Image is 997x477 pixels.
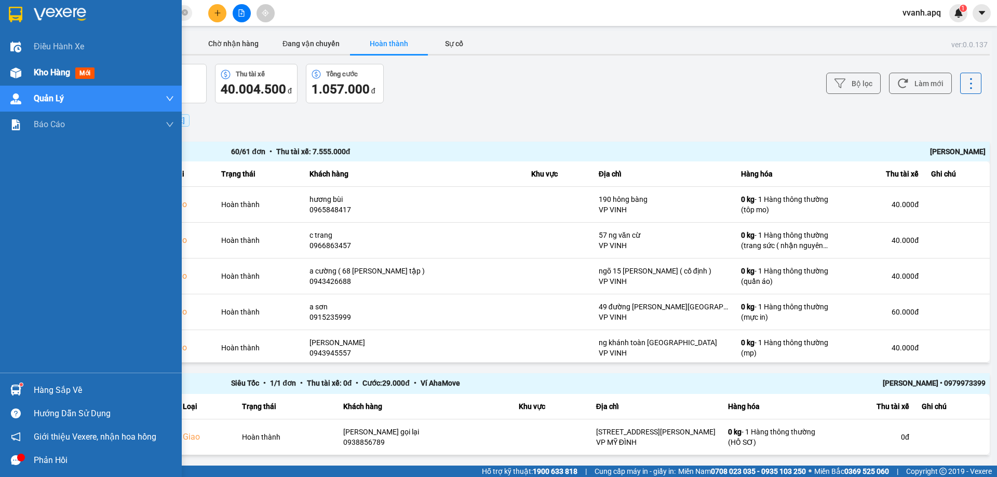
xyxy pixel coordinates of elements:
[309,266,519,276] div: a cường ( 68 [PERSON_NAME] tập )
[215,161,303,187] th: Trạng thái
[609,146,986,157] div: [PERSON_NAME]
[11,432,21,442] span: notification
[599,240,729,251] div: VP VINH
[482,466,577,477] span: Hỗ trợ kỹ thuật:
[296,379,307,387] span: •
[309,230,519,240] div: c trang
[265,147,276,156] span: •
[309,348,519,358] div: 0943945557
[177,394,235,419] th: Loại
[75,67,95,79] span: mới
[166,120,174,129] span: down
[262,9,269,17] span: aim
[303,161,525,187] th: Khách hàng
[259,379,270,387] span: •
[208,4,226,22] button: plus
[513,394,590,419] th: Khu vực
[728,427,819,447] div: - 1 Hàng thông thường (HỒ SƠ)
[410,379,421,387] span: •
[915,394,990,419] th: Ghi chú
[741,266,832,287] div: - 1 Hàng thông thường (quần áo)
[832,432,909,442] div: 0 đ
[238,9,245,17] span: file-add
[343,437,506,447] div: 0938856789
[11,408,21,418] span: question-circle
[312,82,370,97] span: 1.057.000
[10,42,21,52] img: warehouse-icon
[678,466,806,477] span: Miền Nam
[599,302,729,312] div: 49 đường [PERSON_NAME][GEOGRAPHIC_DATA]
[845,307,919,317] div: 60.000 đ
[525,161,592,187] th: Khu vực
[221,235,297,246] div: Hoàn thành
[599,276,729,287] div: VP VINH
[272,33,350,54] button: Đang vận chuyển
[741,230,832,251] div: - 1 Hàng thông thường (trang sức ( nhận nguyên kiện))
[170,270,209,282] div: Giao
[826,73,881,94] button: Bộ lọc
[194,33,272,54] button: Chờ nhận hàng
[236,71,265,78] div: Thu tài xế
[599,337,729,348] div: ng khánh toàn [GEOGRAPHIC_DATA]
[182,9,188,16] span: close-circle
[741,303,755,311] span: 0 kg
[326,71,358,78] div: Tổng cước
[10,67,21,78] img: warehouse-icon
[596,427,716,437] div: [STREET_ADDRESS][PERSON_NAME]
[977,8,987,18] span: caret-down
[183,431,229,443] div: Giao
[894,6,949,19] span: vvanh.apq
[10,119,21,130] img: solution-icon
[428,33,480,54] button: Sự cố
[221,343,297,353] div: Hoàn thành
[845,168,919,180] div: Thu tài xế
[10,385,21,396] img: warehouse-icon
[221,271,297,281] div: Hoàn thành
[960,5,967,12] sup: 1
[797,377,986,390] div: [PERSON_NAME] • 0979973399
[592,161,735,187] th: Địa chỉ
[309,194,519,205] div: hương bùi
[741,195,755,203] span: 0 kg
[34,67,70,77] span: Kho hàng
[170,342,209,354] div: Giao
[10,93,21,104] img: warehouse-icon
[309,240,519,251] div: 0966863457
[845,343,919,353] div: 40.000 đ
[585,466,587,477] span: |
[221,81,292,98] div: đ
[233,4,251,22] button: file-add
[954,8,963,18] img: icon-new-feature
[309,205,519,215] div: 0965848417
[595,466,676,477] span: Cung cấp máy in - giấy in:
[34,92,64,105] span: Quản Lý
[231,146,608,157] div: 60 / 61 đơn Thu tài xế: 7.555.000 đ
[599,266,729,276] div: ngõ 15 [PERSON_NAME] ( cố định )
[170,234,209,247] div: Giao
[741,194,832,215] div: - 1 Hàng thông thường (tôp mo)
[832,400,909,413] div: Thu tài xế
[735,161,839,187] th: Hàng hóa
[845,271,919,281] div: 40.000 đ
[350,33,428,54] button: Hoàn thành
[215,64,298,103] button: Thu tài xế40.004.500 đ
[961,5,965,12] span: 1
[221,199,297,210] div: Hoàn thành
[34,453,174,468] div: Phản hồi
[728,428,742,436] span: 0 kg
[257,4,275,22] button: aim
[711,467,806,475] strong: 0708 023 035 - 0935 103 250
[596,437,716,447] div: VP MỸ ĐÌNH
[11,455,21,465] span: message
[309,302,519,312] div: a sơn
[34,40,84,53] span: Điều hành xe
[973,4,991,22] button: caret-down
[599,205,729,215] div: VP VINH
[741,337,832,358] div: - 1 Hàng thông thường (mp)
[170,306,209,318] div: Giao
[722,394,826,419] th: Hàng hóa
[34,118,65,131] span: Báo cáo
[337,394,513,419] th: Khách hàng
[170,198,209,211] div: Giao
[306,64,384,103] button: Tổng cước1.057.000 đ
